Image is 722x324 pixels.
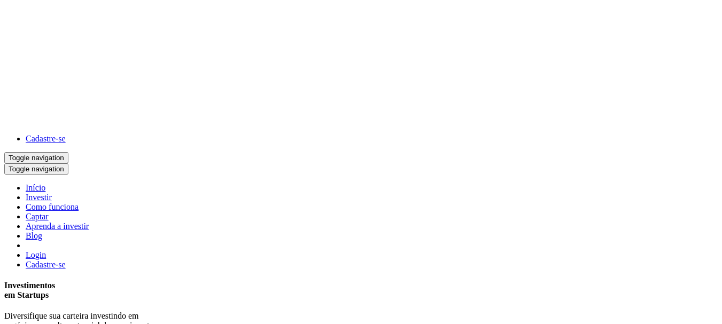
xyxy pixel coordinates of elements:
a: Início [26,183,45,192]
button: Toggle navigation [4,152,68,163]
a: Investir [26,193,52,202]
a: Captar [26,212,49,221]
a: Blog [26,231,42,240]
img: EqSeed [4,11,325,118]
a: Como funciona [26,202,79,211]
span: Toggle navigation [9,154,64,162]
a: Cadastre-se [26,134,66,143]
button: Toggle navigation [4,163,68,175]
span: Toggle navigation [9,165,64,173]
a: Aprenda a investir [26,222,89,231]
a: Login [26,250,46,259]
h1: Investimentos em Startups [4,281,718,300]
a: Cadastre-se [26,260,66,269]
